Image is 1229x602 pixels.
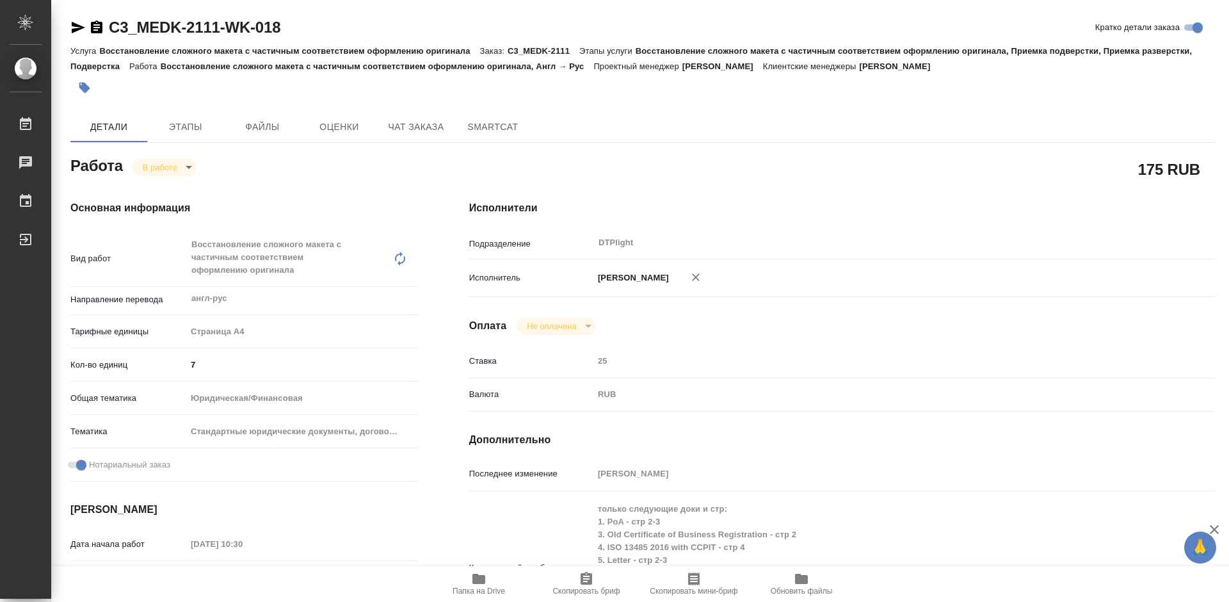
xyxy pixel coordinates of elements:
div: В работе [517,318,595,335]
h2: Работа [70,153,123,176]
h4: Оплата [469,318,507,334]
span: Файлы [232,119,293,135]
p: Подразделение [469,238,593,250]
p: Ставка [469,355,593,368]
h4: Исполнители [469,200,1215,216]
p: Тематика [70,425,186,438]
span: Оценки [309,119,370,135]
p: Заказ: [480,46,508,56]
p: Восстановление сложного макета с частичным соответствием оформлению оригинала, Англ → Рус [161,61,594,71]
button: Удалить исполнителя [682,263,710,291]
span: Скопировать бриф [552,587,620,596]
span: Папка на Drive [453,587,505,596]
p: [PERSON_NAME] [593,272,669,284]
button: Обновить файлы [748,566,855,602]
p: Валюта [469,388,593,401]
p: Тарифные единицы [70,325,186,338]
p: Кол-во единиц [70,359,186,371]
button: Не оплачена [523,321,580,332]
p: Проектный менеджер [593,61,682,71]
span: 🙏 [1189,534,1211,561]
a: C3_MEDK-2111-WK-018 [109,19,280,36]
span: SmartCat [462,119,524,135]
h4: Основная информация [70,200,418,216]
div: RUB [593,384,1153,405]
p: C3_MEDK-2111 [508,46,579,56]
p: Услуга [70,46,99,56]
button: Добавить тэг [70,74,99,102]
div: Страница А4 [186,321,418,343]
p: Исполнитель [469,272,593,284]
p: Комментарий к работе [469,562,593,574]
p: Последнее изменение [469,468,593,480]
button: Скопировать бриф [533,566,640,602]
button: Скопировать мини-бриф [640,566,748,602]
p: Клиентские менеджеры [763,61,860,71]
p: Дата начала работ [70,538,186,551]
p: [PERSON_NAME] [682,61,763,71]
h4: Дополнительно [469,432,1215,448]
p: Общая тематика [70,392,186,405]
span: Нотариальный заказ [89,459,170,471]
span: Детали [78,119,140,135]
button: Скопировать ссылку [89,20,104,35]
p: [PERSON_NAME] [859,61,940,71]
div: Юридическая/Финансовая [186,387,418,409]
h4: [PERSON_NAME] [70,502,418,517]
button: В работе [139,162,181,173]
span: Чат заказа [385,119,447,135]
input: ✎ Введи что-нибудь [186,355,418,374]
span: Обновить файлы [771,587,833,596]
span: Этапы [155,119,216,135]
button: Папка на Drive [425,566,533,602]
span: Кратко детали заказа [1095,21,1180,34]
p: Вид работ [70,252,186,265]
p: Работа [129,61,161,71]
h2: 175 RUB [1138,158,1200,180]
p: Этапы услуги [579,46,636,56]
input: Пустое поле [593,464,1153,483]
button: Скопировать ссылку для ЯМессенджера [70,20,86,35]
input: Пустое поле [186,535,298,553]
p: Восстановление сложного макета с частичным соответствием оформлению оригинала [99,46,479,56]
p: Направление перевода [70,293,186,306]
input: Пустое поле [593,352,1153,370]
button: 🙏 [1184,532,1216,564]
div: В работе [133,159,197,176]
span: Скопировать мини-бриф [650,587,737,596]
div: Стандартные юридические документы, договоры, уставы [186,421,418,443]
